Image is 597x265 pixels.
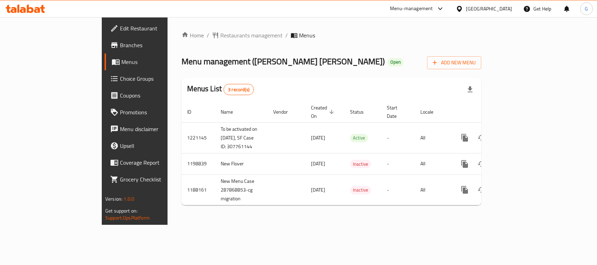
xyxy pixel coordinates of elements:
td: New Flover [215,153,268,174]
span: [DATE] [311,159,325,168]
th: Actions [451,101,529,123]
a: Choice Groups [105,70,201,87]
span: G [585,5,588,13]
a: Menus [105,53,201,70]
span: Created On [311,103,336,120]
td: - [381,122,415,153]
a: Support.OpsPlatform [105,213,150,222]
span: Coverage Report [120,158,196,167]
button: Change Status [473,181,490,198]
td: To be activated on [DATE], SF Case ID: 307761144 [215,122,268,153]
span: [DATE] [311,133,325,142]
span: Get support on: [105,206,137,215]
span: Coupons [120,91,196,100]
li: / [285,31,288,40]
div: [GEOGRAPHIC_DATA] [466,5,512,13]
span: Active [350,134,368,142]
span: 1.0.0 [123,194,134,203]
a: Menu disclaimer [105,121,201,137]
span: Inactive [350,186,371,194]
td: - [381,153,415,174]
span: Menu disclaimer [120,125,196,133]
span: Locale [420,108,442,116]
div: Export file [462,81,478,98]
a: Coverage Report [105,154,201,171]
button: Change Status [473,156,490,172]
a: Coupons [105,87,201,104]
span: Open [388,59,404,65]
a: Upsell [105,137,201,154]
div: Open [388,58,404,66]
span: Grocery Checklist [120,175,196,184]
span: Menus [121,58,196,66]
button: more [456,156,473,172]
h2: Menus List [187,84,254,95]
a: Grocery Checklist [105,171,201,188]
td: New Menu Case 287868853-cg migration [215,174,268,205]
span: Menu management ( [PERSON_NAME] [PERSON_NAME] ) [182,53,385,69]
button: Change Status [473,129,490,146]
div: Menu-management [390,5,433,13]
button: more [456,129,473,146]
div: Total records count [223,84,254,95]
td: - [381,174,415,205]
button: Add New Menu [427,56,481,69]
li: / [207,31,209,40]
table: enhanced table [182,101,529,206]
a: Restaurants management [212,31,283,40]
span: Start Date [387,103,406,120]
span: Vendor [273,108,297,116]
span: Choice Groups [120,74,196,83]
a: Edit Restaurant [105,20,201,37]
td: All [415,122,451,153]
td: All [415,153,451,174]
span: Branches [120,41,196,49]
span: Status [350,108,373,116]
button: more [456,181,473,198]
span: Name [221,108,242,116]
span: Add New Menu [433,58,476,67]
span: [DATE] [311,185,325,194]
span: ID [187,108,200,116]
a: Branches [105,37,201,53]
span: Version: [105,194,122,203]
span: 3 record(s) [224,86,254,93]
td: All [415,174,451,205]
a: Promotions [105,104,201,121]
span: Upsell [120,142,196,150]
span: Menus [299,31,315,40]
nav: breadcrumb [182,31,481,40]
span: Promotions [120,108,196,116]
span: Inactive [350,160,371,168]
span: Edit Restaurant [120,24,196,33]
span: Restaurants management [220,31,283,40]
